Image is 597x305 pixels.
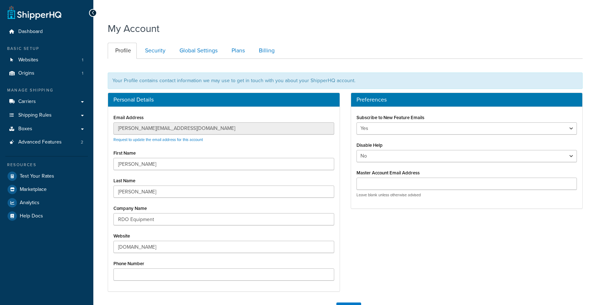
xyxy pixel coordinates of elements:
span: 2 [81,139,83,145]
li: Websites [5,53,88,67]
a: Analytics [5,196,88,209]
span: Dashboard [18,29,43,35]
span: Help Docs [20,213,43,219]
a: Marketplace [5,183,88,196]
a: Advanced Features 2 [5,136,88,149]
li: Advanced Features [5,136,88,149]
a: Plans [224,43,251,59]
a: Origins 1 [5,67,88,80]
span: Advanced Features [18,139,62,145]
a: Shipping Rules [5,109,88,122]
a: Request to update the email address for this account [113,137,203,142]
span: Websites [18,57,38,63]
span: Boxes [18,126,32,132]
a: Websites 1 [5,53,88,67]
a: Billing [251,43,280,59]
h3: Preferences [356,97,577,103]
label: Master Account Email Address [356,170,420,175]
div: Your Profile contains contact information we may use to get in touch with you about your ShipperH... [108,72,583,89]
li: Origins [5,67,88,80]
span: Carriers [18,99,36,105]
span: 1 [82,70,83,76]
a: Dashboard [5,25,88,38]
a: Help Docs [5,210,88,222]
span: Analytics [20,200,39,206]
span: Test Your Rates [20,173,54,179]
label: Subscribe to New Feature Emails [356,115,424,120]
label: Phone Number [113,261,144,266]
div: Manage Shipping [5,87,88,93]
a: Carriers [5,95,88,108]
h3: Personal Details [113,97,334,103]
a: Boxes [5,122,88,136]
div: Resources [5,162,88,168]
label: Disable Help [356,142,383,148]
a: Security [137,43,171,59]
a: Global Settings [172,43,223,59]
label: Email Address [113,115,144,120]
div: Basic Setup [5,46,88,52]
a: ShipperHQ Home [8,5,61,20]
a: Profile [108,43,137,59]
span: Origins [18,70,34,76]
h1: My Account [108,22,159,36]
a: Test Your Rates [5,170,88,183]
span: Shipping Rules [18,112,52,118]
label: Website [113,233,130,239]
label: Last Name [113,178,135,183]
p: Leave blank unless otherwise advised [356,192,577,198]
span: Marketplace [20,187,47,193]
label: First Name [113,150,136,156]
span: 1 [82,57,83,63]
label: Company Name [113,206,147,211]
